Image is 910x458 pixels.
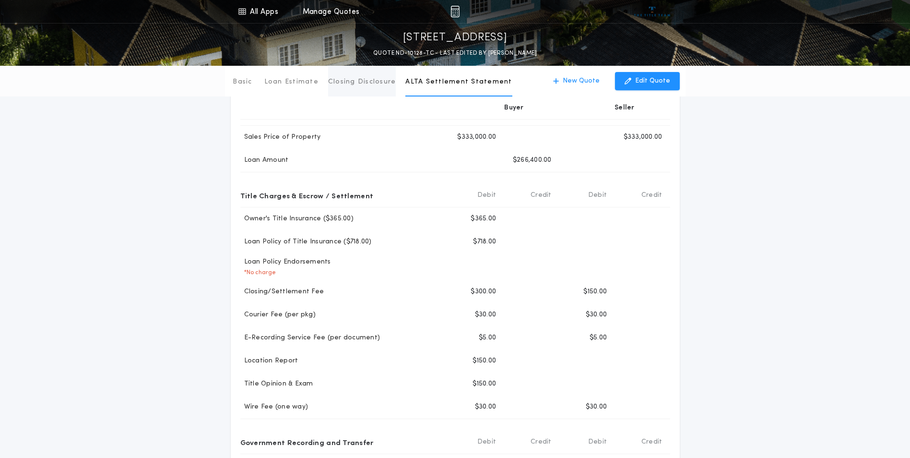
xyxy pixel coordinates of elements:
p: Loan Estimate [264,77,319,87]
b: Credit [641,191,662,200]
b: Debit [588,191,607,200]
p: Location Report [240,356,298,366]
b: Debit [477,191,496,200]
img: img [450,6,460,17]
p: Loan Policy of Title Insurance ($718.00) [240,237,372,247]
p: Edit Quote [635,76,670,86]
p: $150.00 [473,379,496,389]
p: ALTA Settlement Statement [405,77,512,87]
img: vs-icon [634,7,670,16]
p: Courier Fee (per pkg) [240,310,316,320]
p: Owner's Title Insurance ($365.00) [240,214,354,224]
p: Sales Price of Property [240,133,321,142]
p: Loan Amount [240,156,289,165]
p: [STREET_ADDRESS] [403,30,508,46]
p: $30.00 [475,402,496,412]
p: $266,400.00 [513,156,552,165]
b: Debit [477,437,496,447]
button: Edit Quote [615,72,680,90]
p: $365.00 [471,214,496,224]
p: $300.00 [471,287,496,297]
p: New Quote [563,76,600,86]
p: $718.00 [473,237,496,247]
b: Credit [641,437,662,447]
p: $150.00 [473,356,496,366]
p: Title Charges & Escrow / Settlement [240,188,374,203]
p: QUOTE ND-10128-TC - LAST EDITED BY [PERSON_NAME] [373,48,537,58]
b: Debit [588,437,607,447]
p: Closing Disclosure [328,77,396,87]
p: Seller [615,103,635,113]
p: $30.00 [475,310,496,320]
button: New Quote [544,72,609,90]
p: * No charge [240,269,276,277]
p: $150.00 [583,287,607,297]
p: $333,000.00 [624,133,662,142]
p: Basic [233,77,252,87]
b: Credit [531,191,552,200]
p: Title Opinion & Exam [240,379,313,389]
b: Credit [531,437,552,447]
p: Wire Fee (one way) [240,402,308,412]
p: $5.00 [590,333,607,343]
p: $30.00 [586,310,607,320]
p: E-Recording Service Fee (per document) [240,333,380,343]
p: Loan Policy Endorsements [240,257,331,267]
p: $333,000.00 [457,133,496,142]
p: Government Recording and Transfer [240,434,374,450]
p: $5.00 [479,333,496,343]
p: Buyer [504,103,523,113]
p: Closing/Settlement Fee [240,287,324,297]
p: $30.00 [586,402,607,412]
